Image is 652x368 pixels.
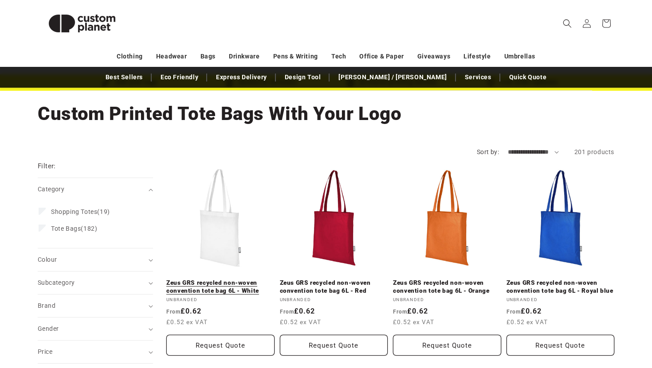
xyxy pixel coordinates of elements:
[212,70,271,85] a: Express Delivery
[200,49,216,64] a: Bags
[38,271,153,294] summary: Subcategory (0 selected)
[51,208,110,216] span: (19)
[359,49,404,64] a: Office & Paper
[460,70,496,85] a: Services
[334,70,451,85] a: [PERSON_NAME] / [PERSON_NAME]
[38,102,614,126] h1: Custom Printed Tote Bags With Your Logo
[505,70,551,85] a: Quick Quote
[280,70,326,85] a: Design Tool
[38,302,55,309] span: Brand
[273,49,318,64] a: Pens & Writing
[51,225,97,232] span: (182)
[331,49,346,64] a: Tech
[51,208,97,215] span: Shopping Totes
[38,294,153,317] summary: Brand (0 selected)
[117,49,143,64] a: Clothing
[38,248,153,271] summary: Colour (0 selected)
[38,178,153,201] summary: Category (0 selected)
[280,279,388,294] a: Zeus GRS recycled non-woven convention tote bag 6L - Red
[463,49,491,64] a: Lifestyle
[280,335,388,356] button: Request Quote
[101,70,147,85] a: Best Sellers
[574,148,614,155] span: 201 products
[38,325,59,332] span: Gender
[38,348,52,355] span: Price
[166,279,275,294] a: Zeus GRS recycled non-woven convention tote bag 6L - White
[38,341,153,363] summary: Price
[417,49,450,64] a: Giveaways
[504,49,535,64] a: Umbrellas
[500,272,652,368] iframe: Chat Widget
[229,49,259,64] a: Drinkware
[38,318,153,340] summary: Gender (0 selected)
[38,256,57,263] span: Colour
[38,279,75,286] span: Subcategory
[156,70,203,85] a: Eco Friendly
[393,335,501,356] button: Request Quote
[38,186,64,193] span: Category
[38,4,126,43] img: Custom Planet
[51,225,81,232] span: Tote Bags
[393,279,501,294] a: Zeus GRS recycled non-woven convention tote bag 6L - Orange
[558,14,577,33] summary: Search
[38,161,56,171] h2: Filter:
[156,49,187,64] a: Headwear
[166,335,275,356] button: Request Quote
[477,148,499,155] label: Sort by:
